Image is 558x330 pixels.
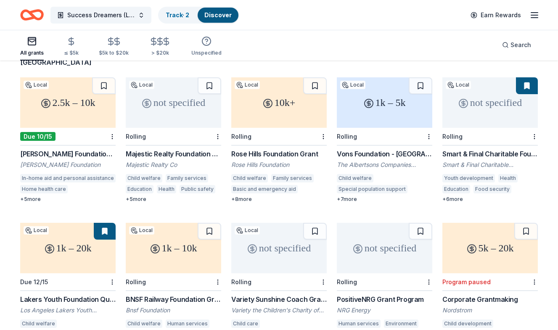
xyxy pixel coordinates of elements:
[231,196,327,203] div: + 8 more
[442,149,538,159] div: Smart & Final Charitable Foundation Donations
[126,77,221,128] div: not specified
[231,278,251,285] div: Rolling
[126,196,221,203] div: + 5 more
[337,77,432,128] div: 1k – 5k
[337,133,357,140] div: Rolling
[337,223,432,273] div: not specified
[337,319,381,328] div: Human services
[126,294,221,304] div: BNSF Railway Foundation Grants
[126,278,146,285] div: Rolling
[231,149,327,159] div: Rose Hills Foundation Grant
[126,306,221,314] div: Bnsf Foundation
[442,77,538,128] div: not specified
[442,223,538,273] div: 5k – 20k
[446,81,471,89] div: Local
[126,174,162,182] div: Child welfare
[231,77,327,203] a: 10k+LocalRollingRose Hills Foundation GrantRose Hills FoundationChild welfareFamily servicesBasic...
[442,77,538,203] a: not specifiedLocalRollingSmart & Final Charitable Foundation DonationsSmart & Final Charitable Fo...
[129,226,154,235] div: Local
[510,40,531,50] span: Search
[442,294,538,304] div: Corporate Grantmaking
[442,133,463,140] div: Rolling
[231,319,260,328] div: Child care
[158,7,239,24] button: Track· 2Discover
[20,77,116,128] div: 2.5k – 10k
[64,33,79,61] button: ≤ $5k
[442,278,491,285] div: Program paused
[20,196,116,203] div: + 5 more
[20,294,116,304] div: Lakers Youth Foundation Quarterly Grants
[157,185,176,193] div: Health
[235,226,260,235] div: Local
[20,77,116,203] a: 2.5k – 10kLocalDue 10/15[PERSON_NAME] Foundation Grant[PERSON_NAME] FoundationIn-home aid and per...
[231,223,327,273] div: not specified
[442,319,493,328] div: Child development
[337,196,432,203] div: + 7 more
[235,81,260,89] div: Local
[204,11,232,18] a: Discover
[126,185,153,193] div: Education
[337,294,432,304] div: PositiveNRG Grant Program
[99,33,129,61] button: $5k to $20k
[442,185,470,193] div: Education
[191,33,222,61] button: Unspecified
[20,223,116,273] div: 1k – 20k
[20,306,116,314] div: Los Angeles Lakers Youth Foundation
[126,319,162,328] div: Child welfare
[20,5,44,25] a: Home
[498,174,518,182] div: Health
[126,223,221,273] div: 1k – 10k
[166,11,189,18] a: Track· 2
[149,33,171,61] button: > $20k
[442,161,538,169] div: Smart & Final Charitable Foundation
[337,77,432,203] a: 1k – 5kLocalRollingVons Foundation - [GEOGRAPHIC_DATA][US_STATE]The Albertsons Companies Foundati...
[340,81,365,89] div: Local
[126,161,221,169] div: Majestic Realty Co
[20,33,44,61] button: All grants
[20,50,44,56] div: All grants
[24,81,49,89] div: Local
[337,185,407,193] div: Special population support
[231,161,327,169] div: Rose Hills Foundation
[442,174,495,182] div: Youth development
[231,294,327,304] div: Variety Sunshine Coach Grant Program
[180,185,215,193] div: Public safety
[337,278,357,285] div: Rolling
[20,185,68,193] div: Home health care
[473,185,511,193] div: Food security
[126,149,221,159] div: Majestic Realty Foundation Grants
[337,174,373,182] div: Child welfare
[231,174,268,182] div: Child welfare
[337,161,432,169] div: The Albertsons Companies Foundation
[20,161,116,169] div: [PERSON_NAME] Foundation
[166,319,209,328] div: Human services
[20,149,116,159] div: [PERSON_NAME] Foundation Grant
[231,306,327,314] div: Variety the Children's Charity of [GEOGRAPHIC_DATA][US_STATE]
[129,81,154,89] div: Local
[442,196,538,203] div: + 6 more
[99,50,129,56] div: $5k to $20k
[64,50,79,56] div: ≤ $5k
[166,174,208,182] div: Family services
[67,10,135,20] span: Success Dreamers (Leadership) Academy
[384,319,418,328] div: Environment
[50,7,151,24] button: Success Dreamers (Leadership) Academy
[24,226,49,235] div: Local
[337,149,432,159] div: Vons Foundation - [GEOGRAPHIC_DATA][US_STATE]
[20,174,116,182] div: In-home aid and personal assistance
[465,8,526,23] a: Earn Rewards
[442,306,538,314] div: Nordstrom
[231,77,327,128] div: 10k+
[231,133,251,140] div: Rolling
[20,278,48,285] div: Due 12/15
[126,133,146,140] div: Rolling
[231,185,298,193] div: Basic and emergency aid
[20,132,56,141] div: Due 10/15
[20,319,57,328] div: Child welfare
[191,50,222,56] div: Unspecified
[495,37,538,53] button: Search
[149,50,171,56] div: > $20k
[271,174,314,182] div: Family services
[126,77,221,203] a: not specifiedLocalRollingMajestic Realty Foundation GrantsMajestic Realty CoChild welfareFamily s...
[337,306,432,314] div: NRG Energy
